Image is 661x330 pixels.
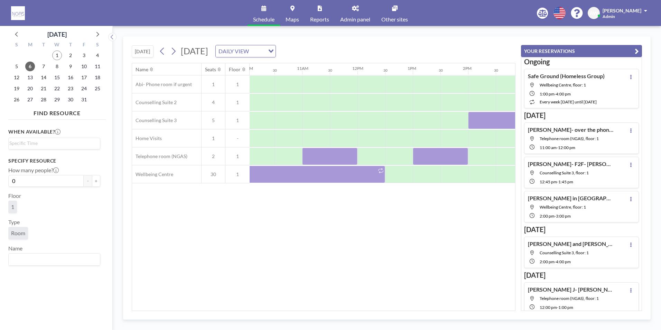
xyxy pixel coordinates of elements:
[528,195,614,202] h4: [PERSON_NAME] in [GEOGRAPHIC_DATA] with client
[132,153,187,159] span: Telephone room (NGAS)
[64,41,77,50] div: T
[528,240,614,247] h4: [PERSON_NAME] and [PERSON_NAME]- F2F
[528,286,614,293] h4: [PERSON_NAME] J- [PERSON_NAME]- over the phone
[439,68,443,73] div: 30
[225,81,250,88] span: 1
[528,73,605,80] h4: Safe Ground (Homeless Group)
[524,225,639,234] h3: [DATE]
[52,51,62,60] span: Wednesday, October 1, 2025
[66,51,75,60] span: Thursday, October 2, 2025
[603,8,641,13] span: [PERSON_NAME]
[50,41,64,50] div: W
[12,84,21,93] span: Sunday, October 19, 2025
[91,41,104,50] div: S
[540,179,557,184] span: 12:45 PM
[66,95,75,104] span: Thursday, October 30, 2025
[39,62,48,71] span: Tuesday, October 7, 2025
[79,73,89,82] span: Friday, October 17, 2025
[10,41,24,50] div: S
[557,305,558,310] span: -
[540,213,555,219] span: 2:00 PM
[540,305,557,310] span: 12:00 PM
[11,230,25,236] span: Room
[77,41,91,50] div: F
[202,135,225,141] span: 1
[25,95,35,104] span: Monday, October 27, 2025
[540,250,589,255] span: Counselling Suite 3, floor: 1
[225,117,250,123] span: 1
[9,255,96,264] input: Search for option
[229,66,241,73] div: Floor
[202,99,225,106] span: 4
[557,179,558,184] span: -
[463,66,472,71] div: 2PM
[8,245,22,252] label: Name
[286,17,299,22] span: Maps
[132,99,177,106] span: Counselling Suite 2
[9,254,100,265] div: Search for option
[540,170,589,175] span: Counselling Suite 3, floor: 1
[381,17,408,22] span: Other sites
[352,66,363,71] div: 12PM
[136,66,148,73] div: Name
[93,62,102,71] span: Saturday, October 11, 2025
[540,91,555,97] span: 1:00 PM
[11,6,25,20] img: organization-logo
[494,68,498,73] div: 30
[540,99,597,104] span: every week [DATE] until [DATE]
[205,66,216,73] div: Seats
[9,139,96,147] input: Search for option
[39,84,48,93] span: Tuesday, October 21, 2025
[132,45,153,57] button: [DATE]
[556,259,571,264] span: 4:00 PM
[555,91,556,97] span: -
[556,213,571,219] span: 3:00 PM
[8,219,20,226] label: Type
[39,95,48,104] span: Tuesday, October 28, 2025
[132,117,177,123] span: Counselling Suite 3
[132,81,192,88] span: Abi- Phone room if urgent
[93,51,102,60] span: Saturday, October 4, 2025
[202,153,225,159] span: 2
[297,66,308,71] div: 11AM
[202,171,225,177] span: 30
[524,111,639,120] h3: [DATE]
[52,62,62,71] span: Wednesday, October 8, 2025
[66,84,75,93] span: Thursday, October 23, 2025
[557,145,558,150] span: -
[540,296,599,301] span: Telephone room (NGAS), floor: 1
[8,192,21,199] label: Floor
[8,167,59,174] label: How many people?
[25,84,35,93] span: Monday, October 20, 2025
[383,68,388,73] div: 30
[79,84,89,93] span: Friday, October 24, 2025
[52,84,62,93] span: Wednesday, October 22, 2025
[558,145,575,150] span: 12:00 PM
[225,171,250,177] span: 1
[540,136,599,141] span: Telephone room (NGAS), floor: 1
[558,179,573,184] span: 1:45 PM
[251,47,264,56] input: Search for option
[521,45,642,57] button: YOUR RESERVATIONS
[558,305,573,310] span: 1:00 PM
[202,81,225,88] span: 1
[79,51,89,60] span: Friday, October 3, 2025
[528,161,614,167] h4: [PERSON_NAME]- F2F- [PERSON_NAME]
[79,62,89,71] span: Friday, October 10, 2025
[528,126,614,133] h4: [PERSON_NAME]- over the phone- [PERSON_NAME]
[273,68,277,73] div: 30
[37,41,50,50] div: T
[408,66,416,71] div: 1PM
[253,17,274,22] span: Schedule
[181,46,208,56] span: [DATE]
[52,73,62,82] span: Wednesday, October 15, 2025
[556,91,571,97] span: 4:00 PM
[603,14,615,19] span: Admin
[12,73,21,82] span: Sunday, October 12, 2025
[555,259,556,264] span: -
[66,73,75,82] span: Thursday, October 16, 2025
[25,73,35,82] span: Monday, October 13, 2025
[524,57,639,66] h3: Ongoing
[132,135,162,141] span: Home Visits
[92,175,100,187] button: +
